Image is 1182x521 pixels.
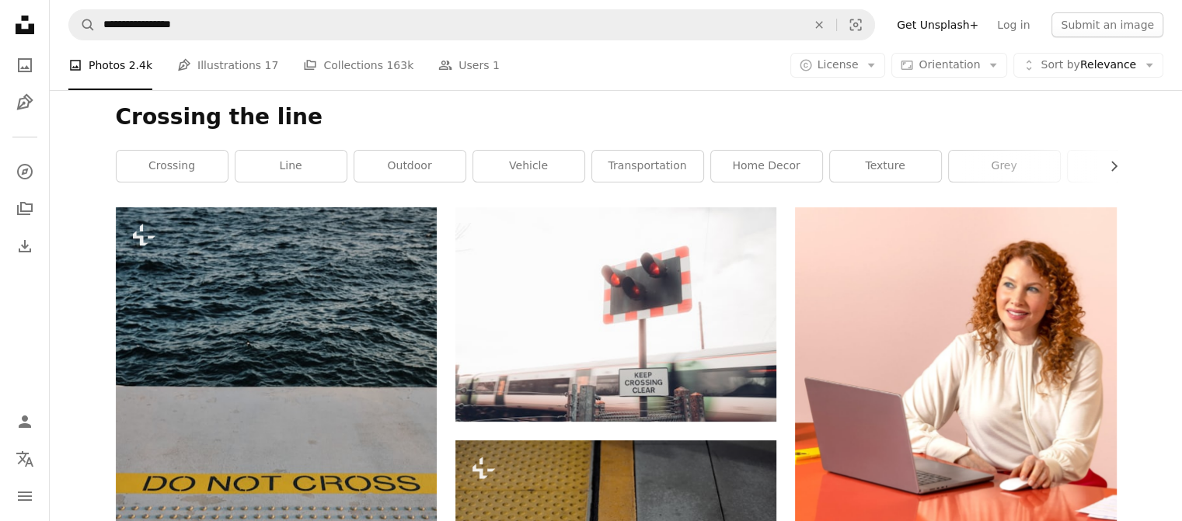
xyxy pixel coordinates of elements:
[265,57,279,74] span: 17
[9,481,40,512] button: Menu
[116,441,437,455] a: a yellow do not cross sign sitting on the side of a boat
[9,406,40,437] a: Log in / Sign up
[9,156,40,187] a: Explore
[830,151,941,182] a: texture
[9,9,40,43] a: Home — Unsplash
[1068,151,1179,182] a: road
[9,50,40,81] a: Photos
[177,40,278,90] a: Illustrations 17
[493,57,500,74] span: 1
[837,10,874,40] button: Visual search
[473,151,584,182] a: vehicle
[887,12,988,37] a: Get Unsplash+
[116,103,1117,131] h1: Crossing the line
[386,57,413,74] span: 163k
[1041,58,1079,71] span: Sort by
[303,40,413,90] a: Collections 163k
[9,443,40,474] button: Language
[68,9,875,40] form: Find visuals sitewide
[919,58,980,71] span: Orientation
[438,40,500,90] a: Users 1
[9,87,40,118] a: Illustrations
[818,58,859,71] span: License
[455,307,776,321] a: red and black traffic light
[69,10,96,40] button: Search Unsplash
[592,151,703,182] a: transportation
[1100,151,1117,182] button: scroll list to the right
[9,231,40,262] a: Download History
[455,207,776,421] img: red and black traffic light
[354,151,465,182] a: outdoor
[891,53,1007,78] button: Orientation
[117,151,228,182] a: crossing
[235,151,347,182] a: line
[711,151,822,182] a: home decor
[9,193,40,224] a: Collections
[790,53,886,78] button: License
[1051,12,1163,37] button: Submit an image
[1013,53,1163,78] button: Sort byRelevance
[988,12,1039,37] a: Log in
[802,10,836,40] button: Clear
[949,151,1060,182] a: grey
[1041,57,1136,73] span: Relevance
